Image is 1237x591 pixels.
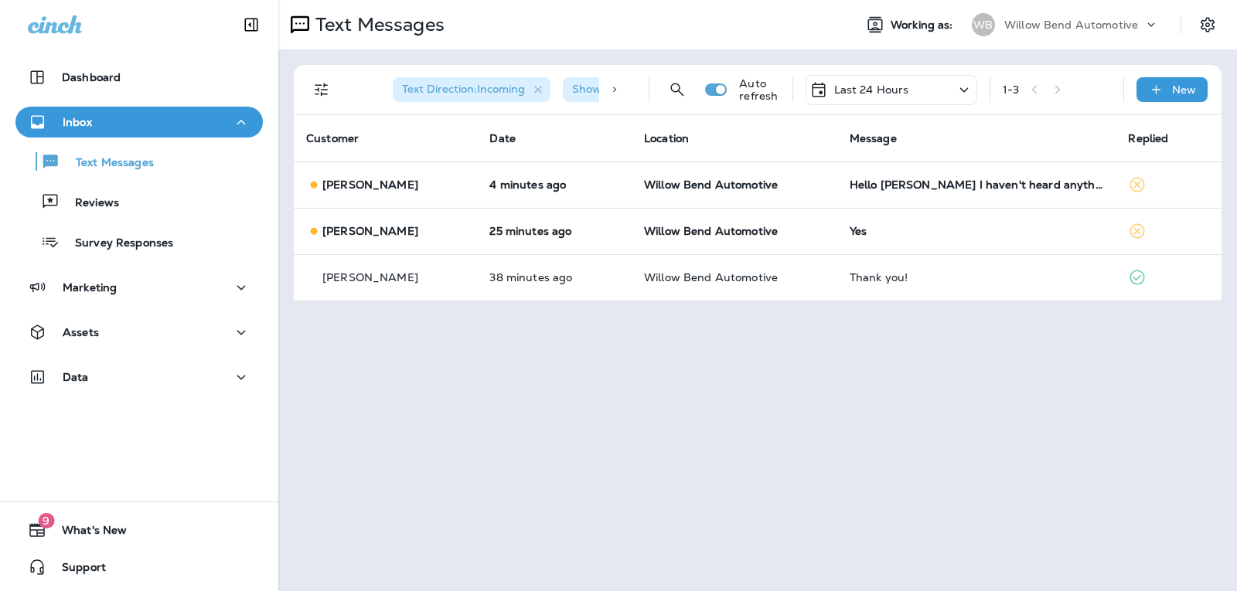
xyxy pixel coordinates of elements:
[15,272,263,303] button: Marketing
[1003,83,1019,96] div: 1 - 3
[15,62,263,93] button: Dashboard
[63,116,92,128] p: Inbox
[402,82,525,96] span: Text Direction : Incoming
[63,326,99,338] p: Assets
[850,131,897,145] span: Message
[15,515,263,545] button: 9What's New
[60,196,119,211] p: Reviews
[891,19,956,32] span: Working as:
[489,131,516,145] span: Date
[572,82,758,96] span: Show Start/Stop/Unsubscribe : true
[60,156,154,171] p: Text Messages
[972,13,995,36] div: WB
[322,271,418,284] p: [PERSON_NAME]
[393,77,550,102] div: Text Direction:Incoming
[1194,11,1222,39] button: Settings
[489,178,619,191] p: Aug 28, 2025 02:15 PM
[63,281,117,294] p: Marketing
[15,107,263,138] button: Inbox
[644,131,689,145] span: Location
[644,224,778,238] span: Willow Bend Automotive
[834,83,909,96] p: Last 24 Hours
[63,371,89,383] p: Data
[850,271,1104,284] div: Thank you!
[1128,131,1168,145] span: Replied
[62,71,121,83] p: Dashboard
[739,77,779,102] p: Auto refresh
[15,226,263,258] button: Survey Responses
[306,131,359,145] span: Customer
[15,185,263,218] button: Reviews
[644,178,778,192] span: Willow Bend Automotive
[489,225,619,237] p: Aug 28, 2025 01:54 PM
[38,513,54,528] span: 9
[644,270,778,284] span: Willow Bend Automotive
[15,552,263,583] button: Support
[309,13,445,36] p: Text Messages
[46,561,106,579] span: Support
[662,74,693,105] button: Search Messages
[850,225,1104,237] div: Yes
[15,362,263,392] button: Data
[850,178,1104,191] div: Hello Cheri I haven't heard anything yet so far so good keeping my fingers crossed 🤞🏼 but I do ap...
[15,317,263,348] button: Assets
[322,225,418,237] p: [PERSON_NAME]
[1004,19,1138,31] p: Willow Bend Automotive
[563,77,784,102] div: Show Start/Stop/Unsubscribe:true
[322,178,418,191] p: [PERSON_NAME]
[489,271,619,284] p: Aug 28, 2025 01:41 PM
[1172,83,1196,96] p: New
[15,145,263,178] button: Text Messages
[306,74,337,105] button: Filters
[60,236,173,251] p: Survey Responses
[230,9,273,40] button: Collapse Sidebar
[46,524,127,542] span: What's New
